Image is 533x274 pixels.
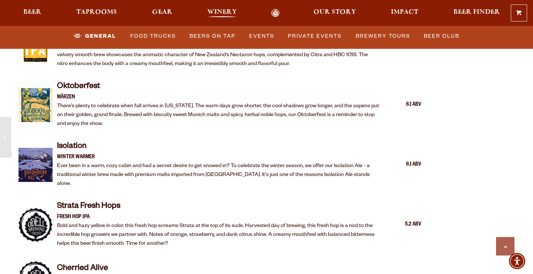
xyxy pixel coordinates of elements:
div: 6.1 ABV [384,100,421,110]
a: Beer Club [421,28,462,45]
h4: Oktoberfest [57,81,380,93]
a: General [71,28,119,45]
span: Our Story [314,9,356,15]
a: Beers on Tap [187,28,238,45]
img: Item Thumbnail [19,148,53,182]
span: Impact [391,9,418,15]
a: Our Story [309,9,361,17]
p: There’s plenty to celebrate when fall arrives in [US_STATE]. The warm days grow shorter, the cool... [57,102,380,129]
span: Taprooms [76,9,117,15]
p: Nectaron Nitro IPA delivers a bright, sweet citrus aroma with hints of tropical fruit—think an Or... [57,42,380,69]
a: Gear [147,9,177,17]
span: Beer [23,9,41,15]
a: Events [246,28,277,45]
a: Winery [202,9,242,17]
div: 5.2 ABV [384,220,421,230]
a: Scroll to top [496,237,514,256]
p: Winter Warmer [57,153,380,162]
div: Accessibility Menu [509,253,525,269]
a: Beer [19,9,46,17]
p: Fresh Hop IPA [57,213,380,222]
a: Taprooms [71,9,122,17]
span: Gear [152,9,172,15]
h4: Strata Fresh Hops [57,201,380,213]
h4: Isolation [57,141,380,153]
a: Odell Home [262,9,289,17]
p: Ever been in a warm, cozy cabin and had a secret desire to get snowed in? To celebrate the winter... [57,162,380,189]
a: Impact [386,9,423,17]
a: Private Events [285,28,345,45]
a: Brewery Tours [353,28,413,45]
a: Food Trucks [127,28,179,45]
p: Märzen [57,93,380,102]
div: 6.1 ABV [384,160,421,170]
p: Bold and hazy yellow in color, this fresh hop screams Strata at the top of its suds. Harvested da... [57,222,380,248]
span: Beer Finder [453,9,500,15]
a: Beer Finder [449,9,505,17]
img: Item Thumbnail [19,88,53,122]
img: Item Thumbnail [19,208,53,242]
span: Winery [207,9,237,15]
